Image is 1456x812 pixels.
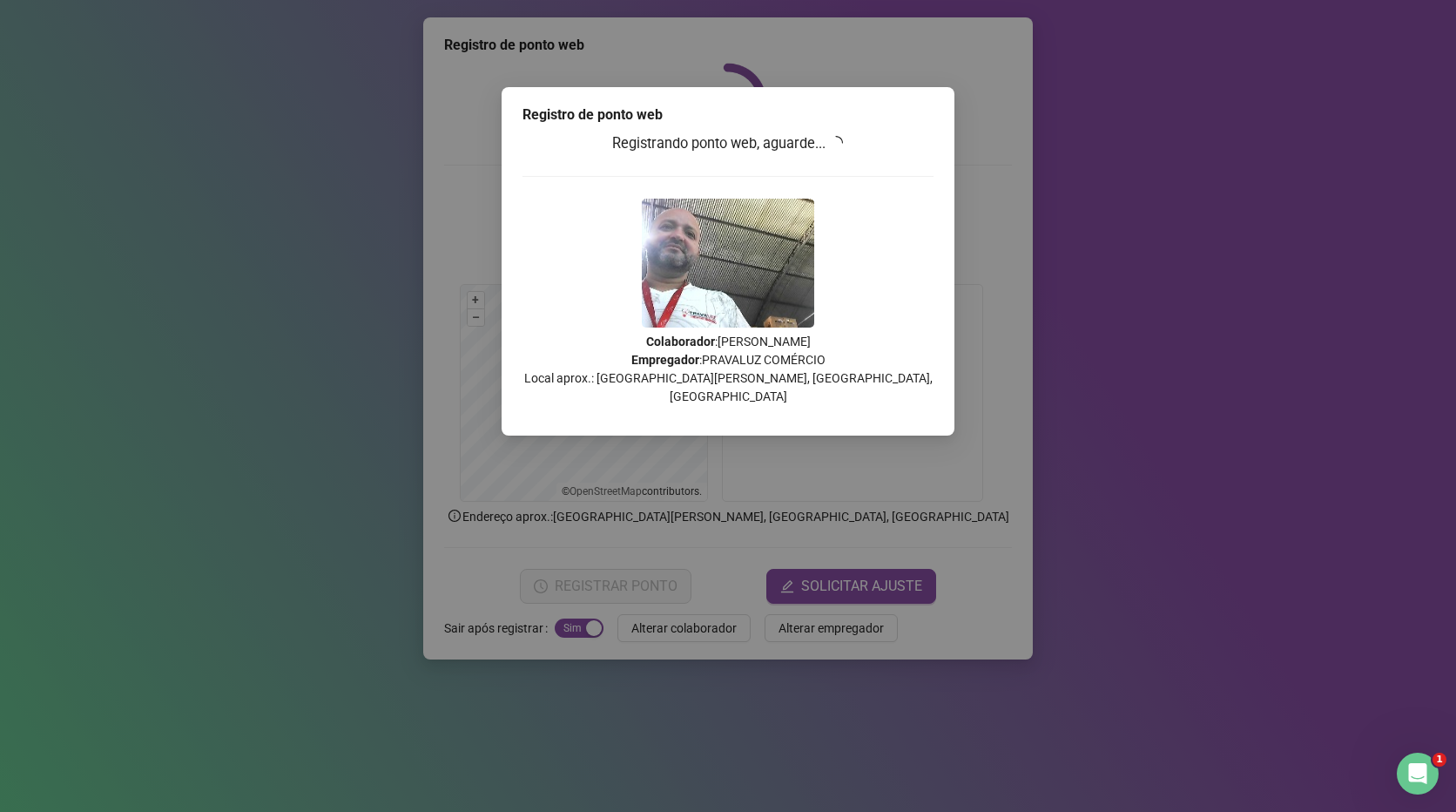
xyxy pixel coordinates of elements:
[522,132,934,155] h3: Registrando ponto web, aguarde...
[642,199,814,328] img: 2Q==
[646,335,715,348] strong: Colaborador
[631,353,699,367] strong: Empregador
[522,333,934,406] p: : [PERSON_NAME] : PRAVALUZ COMÉRCIO Local aprox.: [GEOGRAPHIC_DATA][PERSON_NAME], [GEOGRAPHIC_DAT...
[1397,753,1439,795] iframe: Intercom live chat
[522,105,934,125] div: Registro de ponto web
[1432,753,1446,767] span: 1
[829,136,843,150] span: loading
